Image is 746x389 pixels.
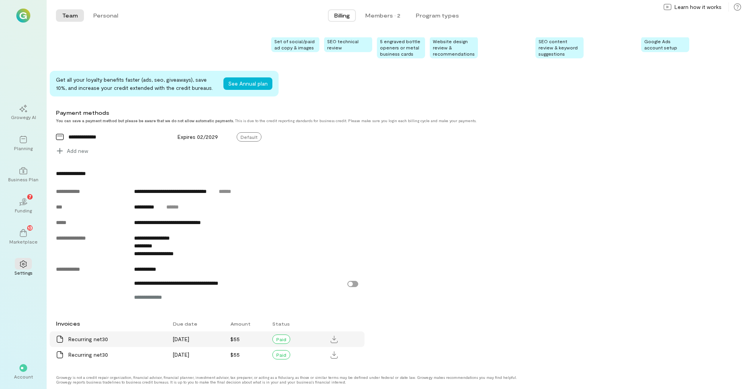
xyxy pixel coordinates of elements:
button: Team [56,9,84,22]
div: This is due to the credit reporting standards for business credit. Please make sure you login eac... [56,118,674,123]
span: Google Ads account setup [644,39,677,50]
a: Marketplace [9,223,37,251]
button: See Annual plan [223,77,272,90]
span: Add new [67,147,88,155]
button: Program types [410,9,465,22]
span: [DATE] [173,351,189,358]
a: Settings [9,254,37,282]
div: Account [14,373,33,380]
span: [DATE] [173,336,189,342]
a: Planning [9,130,37,158]
div: Paid [272,350,290,359]
div: Due date [168,317,225,331]
div: Growegy AI [11,114,36,120]
span: $55 [230,351,240,358]
div: Business Plan [8,176,38,182]
div: Payment methods [56,109,674,117]
div: Funding [15,207,32,214]
div: Recurring net30 [68,351,164,359]
div: Get all your loyalty benefits faster (ads, seo, giveaways), save 10%, and increase your credit ex... [56,75,217,92]
a: Business Plan [9,161,37,189]
span: Billing [334,12,350,19]
button: Billing [328,9,356,22]
button: Personal [87,9,124,22]
strong: You can save a payment method but please be aware that we do not allow automatic payments. [56,118,234,123]
div: Amount [226,317,268,331]
a: Funding [9,192,37,220]
button: Members · 2 [359,9,406,22]
span: 7 [29,193,31,200]
div: Settings [14,270,33,276]
span: Default [237,132,261,142]
div: Recurring net30 [68,335,164,343]
div: Status [268,317,328,331]
span: Set of social/paid ad copy & images [274,39,315,50]
span: 5 engraved bottle openers or metal business cards [380,39,420,56]
span: SEO content review & keyword suggestions [539,39,578,56]
div: Members · 2 [365,12,400,19]
span: 13 [28,224,32,231]
span: SEO technical review [327,39,359,50]
div: Growegy is not a credit repair organization, financial advisor, financial planner, investment adv... [56,375,522,384]
div: Paid [272,335,290,344]
span: Learn how it works [675,3,722,11]
a: Growegy AI [9,98,37,126]
span: Expires 02/2029 [178,133,218,140]
div: Invoices [51,316,168,331]
div: Planning [14,145,33,151]
span: Website design review & recommendations [433,39,475,56]
span: $55 [230,336,240,342]
div: Marketplace [9,238,38,245]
